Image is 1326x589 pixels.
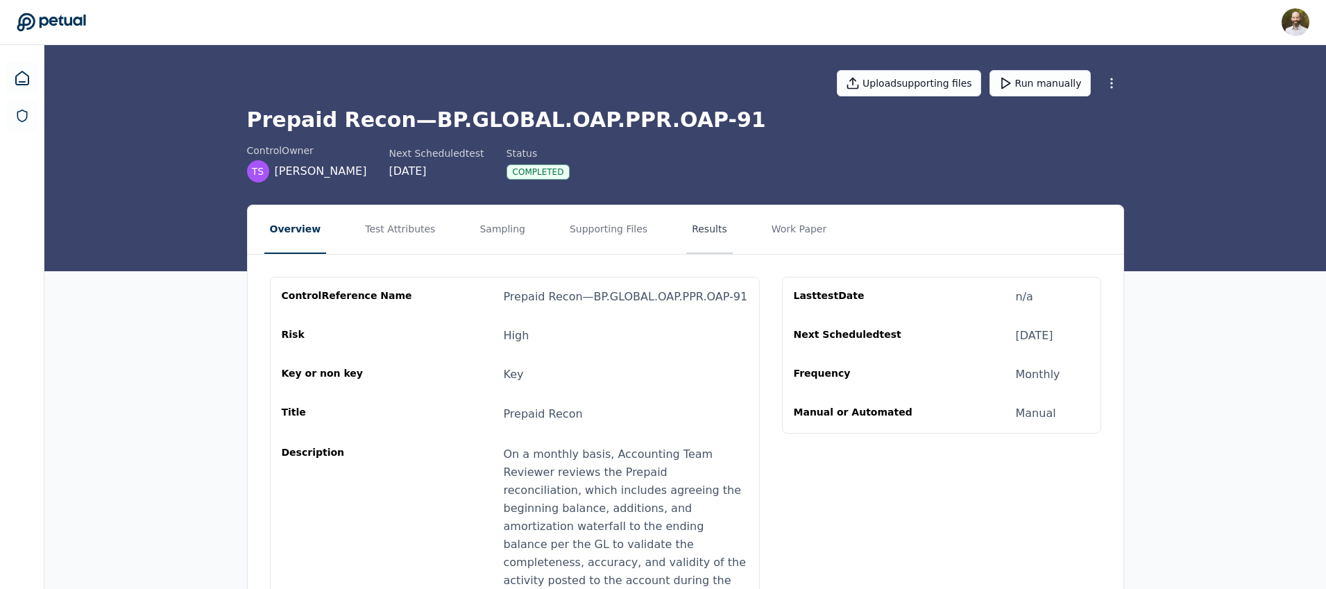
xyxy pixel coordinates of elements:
button: Sampling [474,205,531,254]
div: [DATE] [389,163,484,180]
a: Dashboard [6,62,39,95]
a: Go to Dashboard [17,12,86,32]
div: Last test Date [794,289,927,305]
a: SOC 1 Reports [7,101,37,131]
div: Frequency [794,366,927,383]
div: control Owner [247,144,367,157]
div: control Reference Name [282,289,415,305]
nav: Tabs [248,205,1123,254]
div: n/a [1016,289,1033,305]
div: [DATE] [1016,327,1053,344]
div: Monthly [1016,366,1060,383]
div: Completed [507,164,570,180]
div: Key or non key [282,366,415,383]
div: Title [282,405,415,423]
button: Overview [264,205,327,254]
span: Prepaid Recon [504,407,583,420]
button: Run manually [989,70,1091,96]
button: Supporting Files [564,205,653,254]
div: High [504,327,529,344]
div: Risk [282,327,415,344]
span: [PERSON_NAME] [275,163,367,180]
div: Manual [1016,405,1056,422]
div: Manual or Automated [794,405,927,422]
span: TS [252,164,264,178]
button: Uploadsupporting files [837,70,981,96]
button: Work Paper [766,205,833,254]
div: Prepaid Recon — BP.GLOBAL.OAP.PPR.OAP-91 [504,289,748,305]
h1: Prepaid Recon — BP.GLOBAL.OAP.PPR.OAP-91 [247,108,1124,133]
div: Status [507,146,570,160]
button: More Options [1099,71,1124,96]
button: Results [686,205,733,254]
div: Next Scheduled test [389,146,484,160]
div: Key [504,366,524,383]
div: Next Scheduled test [794,327,927,344]
img: David Coulombe [1282,8,1309,36]
button: Test Attributes [359,205,441,254]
